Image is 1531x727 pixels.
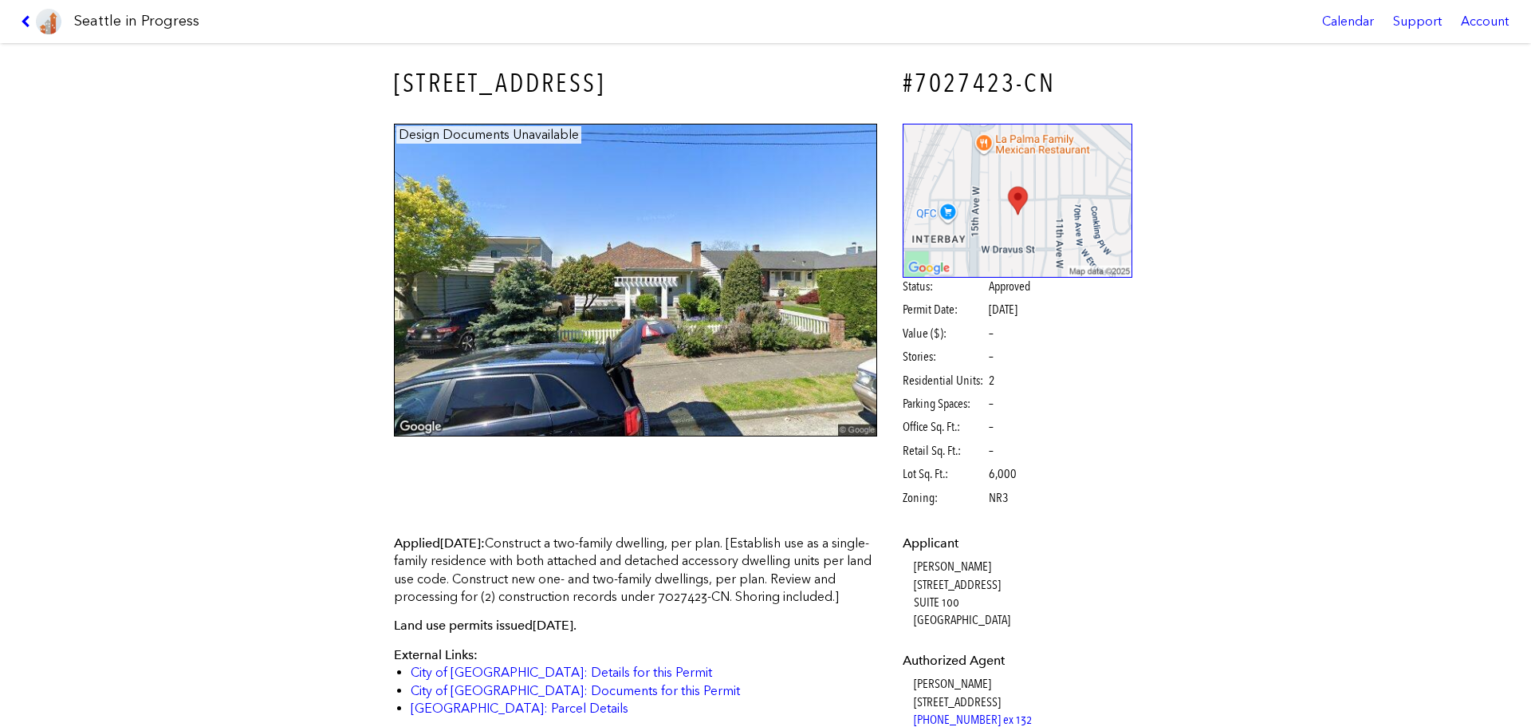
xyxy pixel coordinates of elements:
a: City of [GEOGRAPHIC_DATA]: Documents for this Permit [411,683,740,698]
span: Lot Sq. Ft.: [903,465,986,483]
span: [DATE] [533,618,573,633]
span: [DATE] [440,535,481,551]
span: – [989,395,994,413]
dt: Applicant [903,535,1133,552]
dt: Authorized Agent [903,652,1133,670]
span: Status: [903,278,986,295]
span: External Links: [394,647,478,662]
span: NR3 [989,489,1009,507]
span: Applied : [394,535,485,551]
figcaption: Design Documents Unavailable [396,126,581,144]
h4: #7027423-CN [903,65,1133,101]
span: Retail Sq. Ft.: [903,442,986,460]
span: – [989,325,994,342]
h1: Seattle in Progress [74,11,199,31]
span: Permit Date: [903,301,986,318]
a: [GEOGRAPHIC_DATA]: Parcel Details [411,701,628,716]
img: favicon-96x96.png [36,9,61,34]
span: Zoning: [903,489,986,507]
span: Approved [989,278,1030,295]
span: 2 [989,372,995,389]
span: – [989,442,994,460]
span: – [989,418,994,436]
span: Stories: [903,348,986,365]
span: Parking Spaces: [903,395,986,413]
img: staticmap [903,124,1133,278]
p: Construct a two-family dwelling, per plan. [Establish use as a single-family residence with both ... [394,535,877,606]
span: Value ($): [903,325,986,342]
h3: [STREET_ADDRESS] [394,65,877,101]
dd: [PERSON_NAME] [STREET_ADDRESS] SUITE 100 [GEOGRAPHIC_DATA] [914,558,1133,630]
a: [PHONE_NUMBER] ex 132 [914,712,1032,727]
span: Residential Units: [903,372,986,389]
span: [DATE] [989,302,1017,317]
span: Office Sq. Ft.: [903,418,986,436]
span: – [989,348,994,365]
img: 3243_13TH_AVE_W_SEATTLE.jpg [394,124,877,437]
a: City of [GEOGRAPHIC_DATA]: Details for this Permit [411,665,712,680]
span: 6,000 [989,465,1017,483]
p: Land use permits issued . [394,617,877,634]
